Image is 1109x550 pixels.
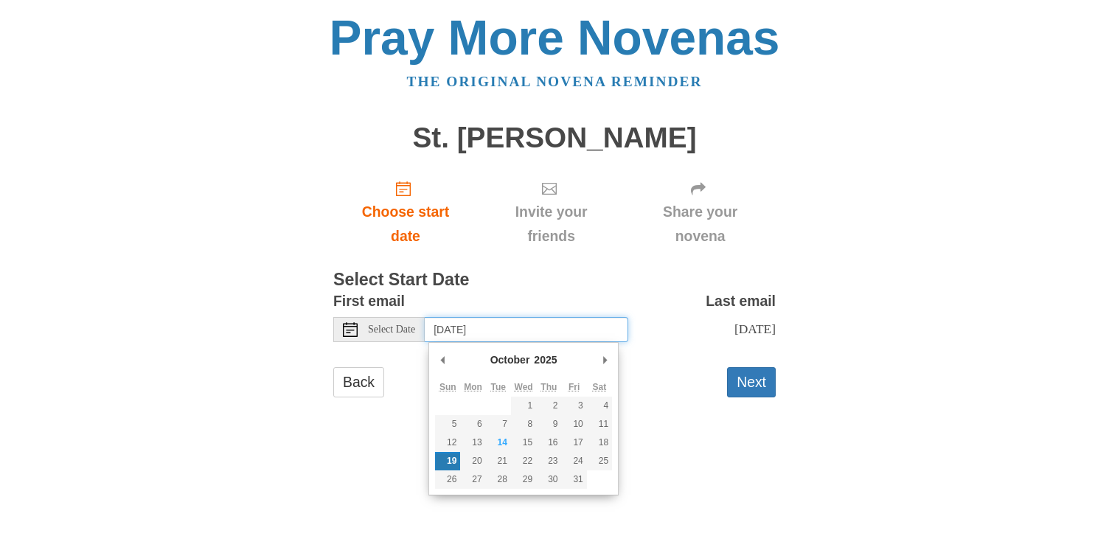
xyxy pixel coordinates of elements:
[425,317,628,342] input: Use the arrow keys to pick a date
[536,470,561,489] button: 30
[486,470,511,489] button: 28
[569,382,580,392] abbr: Friday
[348,200,463,248] span: Choose start date
[511,397,536,415] button: 1
[493,200,610,248] span: Invite your friends
[511,452,536,470] button: 22
[587,452,612,470] button: 25
[587,434,612,452] button: 18
[734,321,776,336] span: [DATE]
[532,349,559,371] div: 2025
[488,349,532,371] div: October
[435,470,460,489] button: 26
[536,415,561,434] button: 9
[706,289,776,313] label: Last email
[536,397,561,415] button: 2
[478,168,625,256] div: Click "Next" to confirm your start date first.
[368,324,415,335] span: Select Date
[464,382,482,392] abbr: Monday
[562,452,587,470] button: 24
[727,367,776,397] button: Next
[515,382,533,392] abbr: Wednesday
[511,434,536,452] button: 15
[333,122,776,154] h1: St. [PERSON_NAME]
[460,434,485,452] button: 13
[562,415,587,434] button: 10
[439,382,456,392] abbr: Sunday
[407,74,703,89] a: The original novena reminder
[536,452,561,470] button: 23
[330,10,780,65] a: Pray More Novenas
[460,452,485,470] button: 20
[562,434,587,452] button: 17
[536,434,561,452] button: 16
[491,382,506,392] abbr: Tuesday
[486,415,511,434] button: 7
[486,452,511,470] button: 21
[333,168,478,256] a: Choose start date
[333,289,405,313] label: First email
[333,271,776,290] h3: Select Start Date
[597,349,612,371] button: Next Month
[486,434,511,452] button: 14
[435,349,450,371] button: Previous Month
[435,415,460,434] button: 5
[587,415,612,434] button: 11
[511,470,536,489] button: 29
[435,434,460,452] button: 12
[562,470,587,489] button: 31
[511,415,536,434] button: 8
[540,382,557,392] abbr: Thursday
[460,470,485,489] button: 27
[460,415,485,434] button: 6
[593,382,607,392] abbr: Saturday
[639,200,761,248] span: Share your novena
[587,397,612,415] button: 4
[625,168,776,256] div: Click "Next" to confirm your start date first.
[562,397,587,415] button: 3
[435,452,460,470] button: 19
[333,367,384,397] a: Back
